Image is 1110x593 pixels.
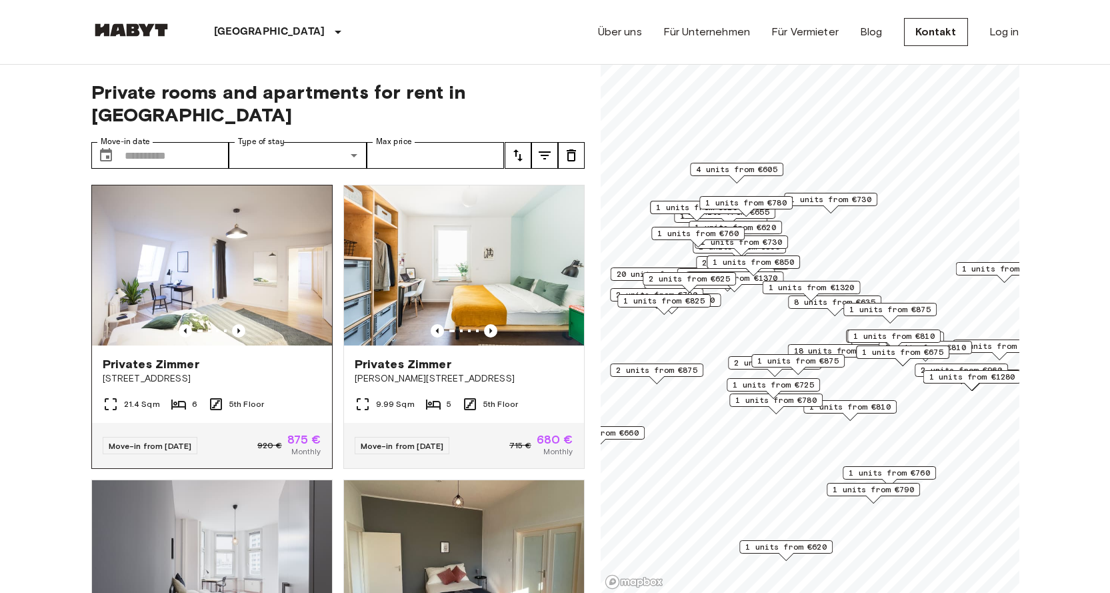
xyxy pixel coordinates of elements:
div: Map marker [685,271,783,292]
div: Map marker [651,227,745,247]
div: Map marker [843,466,936,487]
span: 5 units from €645 [959,340,1040,352]
span: 1 units from €875 [849,304,931,316]
label: Type of stay [238,136,285,147]
div: Map marker [727,378,820,399]
button: tune [531,142,558,169]
div: Map marker [851,332,944,352]
button: tune [505,142,531,169]
span: 1 units from €760 [849,467,930,479]
button: tune [558,142,585,169]
div: Map marker [729,394,823,414]
div: Map marker [879,341,972,362]
a: Mapbox logo [605,574,663,590]
button: Previous image [232,324,245,338]
span: 1 units from €825 [623,295,705,307]
div: Map marker [915,364,1008,384]
button: Choose date [93,142,119,169]
div: Map marker [843,303,937,324]
span: Move-in from [DATE] [109,441,192,451]
div: Map marker [707,255,800,276]
div: Map marker [643,272,736,293]
span: 8 units from €635 [794,296,875,308]
span: 1 units from €730 [790,193,871,205]
span: 920 € [257,440,282,452]
span: 18 units from €650 [793,345,879,357]
span: Private rooms and apartments for rent in [GEOGRAPHIC_DATA] [91,81,585,126]
span: 1 units from €810 [853,330,935,342]
a: Marketing picture of unit DE-01-08-020-03QPrevious imagePrevious imagePrivates Zimmer[PERSON_NAME... [343,185,585,469]
div: Map marker [650,201,743,221]
span: 1 units from €760 [657,227,739,239]
div: Map marker [787,344,885,365]
a: Für Vermieter [771,24,839,40]
span: 20 units from €655 [616,268,702,280]
span: 1 units from €1320 [768,281,854,293]
span: 2 units from €875 [616,364,697,376]
span: 1 units from €1280 [929,371,1015,383]
span: 680 € [537,434,573,446]
span: 5th Floor [483,398,518,410]
span: 1 units from €1100 [961,263,1047,275]
span: 2 units from €865 [734,357,815,369]
span: 1 units from €675 [862,346,943,358]
span: 1 units from €780 [705,197,787,209]
div: Map marker [788,295,881,316]
span: 1 units from €660 [557,427,639,439]
div: Map marker [846,330,939,350]
span: 4 units from €605 [696,163,777,175]
span: 2 units from €790 [616,289,697,301]
label: Max price [376,136,412,147]
img: Habyt [91,23,171,37]
div: Map marker [856,346,949,366]
div: Map marker [762,281,860,302]
div: Map marker [784,193,877,213]
p: [GEOGRAPHIC_DATA] [214,24,325,40]
div: Map marker [739,540,833,561]
span: Privates Zimmer [103,356,199,372]
span: 21.4 Sqm [124,398,160,410]
div: Map marker [551,426,645,447]
div: Map marker [689,221,782,241]
span: 1 units from €790 [833,484,914,496]
span: 5th Floor [229,398,264,410]
span: 2 units from €625 [649,273,730,285]
span: Move-in from [DATE] [361,441,444,451]
div: Map marker [803,400,897,421]
a: Marketing picture of unit DE-01-046-001-05HPrevious imagePrevious imagePrivates Zimmer[STREET_ADD... [91,185,333,469]
span: 875 € [287,434,321,446]
div: Map marker [953,340,1046,360]
span: 5 [447,398,451,410]
span: [STREET_ADDRESS] [103,372,321,386]
img: Marketing picture of unit DE-01-046-001-05H [92,185,332,346]
div: Map marker [693,240,786,261]
span: 1 units from €1370 [691,272,777,284]
div: Map marker [955,262,1053,283]
span: 715 € [509,440,531,452]
button: Previous image [431,324,444,338]
span: Privates Zimmer [355,356,451,372]
div: Map marker [923,370,1021,391]
span: Monthly [543,446,573,458]
span: Monthly [291,446,321,458]
button: Previous image [179,324,192,338]
span: 2 units from €960 [921,364,1002,376]
div: Map marker [610,364,703,384]
span: 9.99 Sqm [376,398,415,410]
span: 6 [192,398,197,410]
span: 1 units from €780 [735,394,817,406]
div: Map marker [696,256,789,277]
div: Map marker [623,293,721,314]
a: Blog [860,24,883,40]
div: Map marker [827,483,920,504]
span: 1 units from €620 [745,541,827,553]
span: 1 units from €730 [701,236,782,248]
div: Map marker [690,163,783,183]
span: 1 units from €875 [757,355,839,367]
div: Map marker [728,356,821,377]
div: Map marker [677,268,775,289]
a: Log in [989,24,1019,40]
a: Über uns [598,24,642,40]
span: 12 units from €645 [683,269,769,281]
div: Map marker [610,267,708,288]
